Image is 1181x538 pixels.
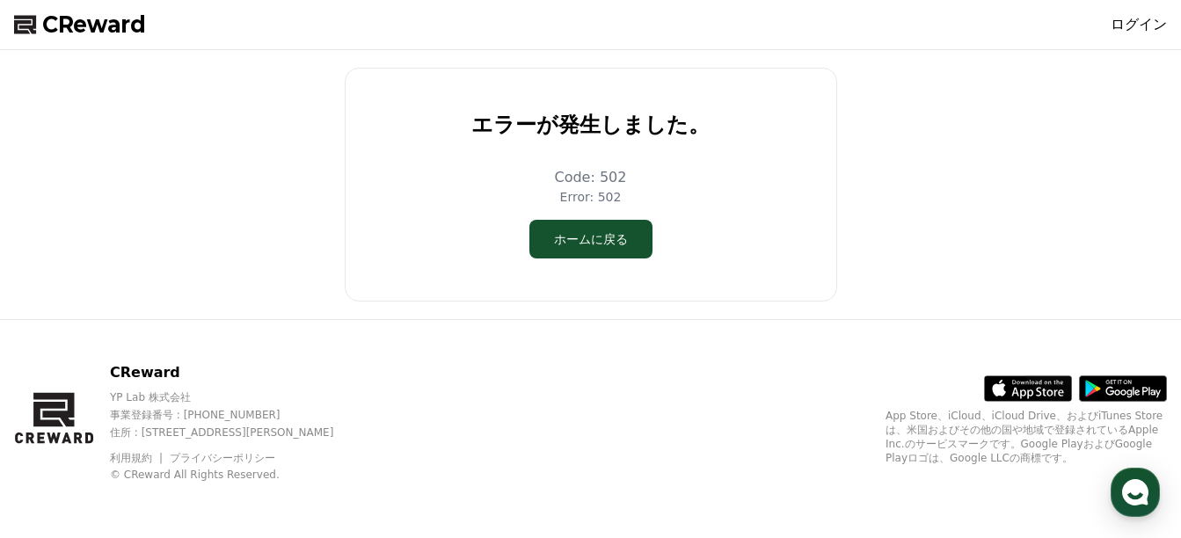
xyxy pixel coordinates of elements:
span: Home [45,418,76,433]
span: Settings [260,418,303,433]
a: CReward [14,11,146,39]
a: Home [5,392,116,436]
a: Messages [116,392,227,436]
p: © CReward All Rights Reserved. [110,468,364,482]
p: App Store、iCloud、iCloud Drive、およびiTunes Storeは、米国およびその他の国や地域で登録されているApple Inc.のサービスマークです。Google P... [886,409,1167,465]
p: CReward [110,362,364,383]
span: CReward [42,11,146,39]
p: YP Lab 株式会社 [110,390,364,404]
p: 事業登録番号 : [PHONE_NUMBER] [110,408,364,422]
a: ログイン [1111,14,1167,35]
a: プライバシーポリシー [170,452,275,464]
p: エラーが発生しました。 [471,111,710,139]
span: Messages [146,419,198,433]
p: Code: 502 [555,167,627,188]
p: 住所 : [STREET_ADDRESS][PERSON_NAME] [110,425,364,440]
button: ホームに戻る [529,220,652,258]
p: Error: 502 [560,188,622,206]
a: Settings [227,392,338,436]
a: 利用規約 [110,452,165,464]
